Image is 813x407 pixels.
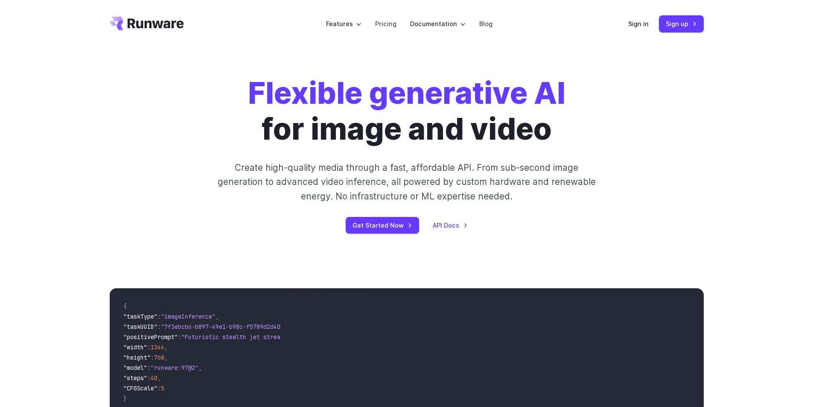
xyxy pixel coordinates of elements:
[110,17,184,30] a: Go to /
[161,384,164,392] span: 5
[123,364,147,372] span: "model"
[123,333,178,341] span: "positivePrompt"
[198,364,202,372] span: ,
[346,217,419,234] a: Get Started Now
[410,19,466,29] label: Documentation
[248,75,565,111] strong: Flexible generative AI
[151,354,154,361] span: :
[326,19,361,29] label: Features
[123,374,147,382] span: "steps"
[181,333,492,341] span: "Futuristic stealth jet streaking through a neon-lit cityscape with glowing purple exhaust"
[151,343,164,351] span: 1344
[433,220,468,230] a: API Docs
[123,384,157,392] span: "CFGScale"
[123,343,147,351] span: "width"
[161,313,216,320] span: "imageInference"
[123,302,127,310] span: {
[157,374,161,382] span: ,
[164,343,168,351] span: ,
[157,384,161,392] span: :
[164,354,168,361] span: ,
[216,161,597,203] p: Create high-quality media through a fast, affordable API. From sub-second image generation to adv...
[123,395,127,402] span: }
[375,19,396,29] a: Pricing
[178,333,181,341] span: :
[147,374,151,382] span: :
[123,323,157,331] span: "taskUUID"
[123,354,151,361] span: "height"
[659,15,704,32] a: Sign up
[154,354,164,361] span: 768
[628,19,649,29] a: Sign in
[123,313,157,320] span: "taskType"
[151,374,157,382] span: 40
[157,313,161,320] span: :
[479,19,492,29] a: Blog
[248,75,565,147] h1: for image and video
[157,323,161,331] span: :
[161,323,291,331] span: "7f3ebcb6-b897-49e1-b98c-f5789d2d40d7"
[151,364,198,372] span: "runware:97@2"
[147,343,151,351] span: :
[216,313,219,320] span: ,
[147,364,151,372] span: :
